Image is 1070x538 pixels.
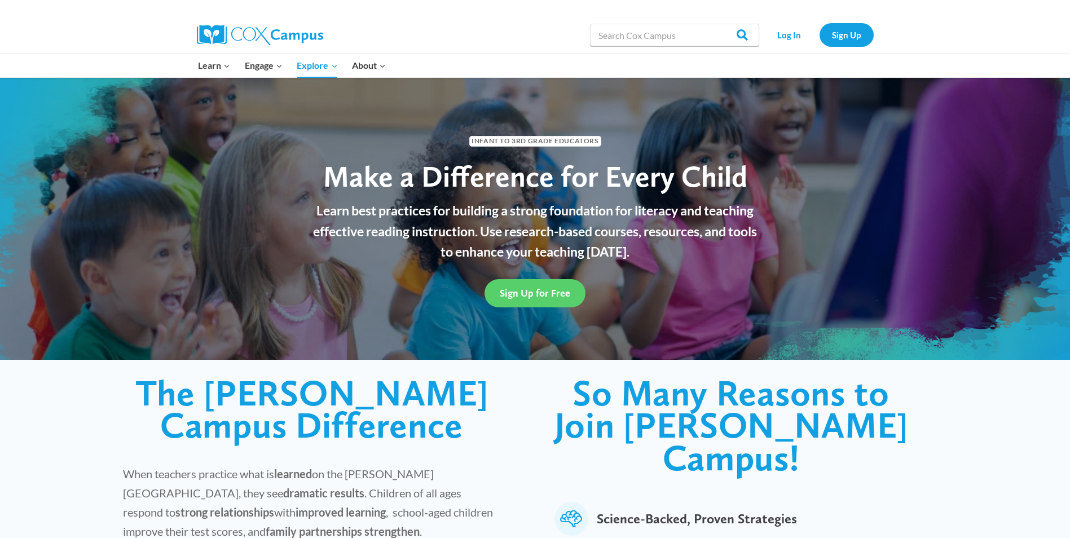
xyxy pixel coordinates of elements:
span: Learn [198,58,230,73]
span: Sign Up for Free [500,287,570,299]
input: Search Cox Campus [590,24,759,46]
a: Sign Up [820,23,874,46]
nav: Secondary Navigation [765,23,874,46]
strong: improved learning [296,505,386,519]
span: The [PERSON_NAME] Campus Difference [135,371,488,447]
span: Make a Difference for Every Child [323,158,747,194]
img: Cox Campus [197,25,323,45]
span: Explore [297,58,337,73]
span: Engage [245,58,283,73]
a: Log In [765,23,814,46]
strong: family partnerships strengthen [266,524,420,538]
strong: dramatic results [283,486,364,500]
span: Science-Backed, Proven Strategies [597,502,797,536]
span: Infant to 3rd Grade Educators [469,136,601,147]
span: When teachers practice what is on the [PERSON_NAME][GEOGRAPHIC_DATA], they see . Children of all ... [123,467,493,538]
strong: strong relationships [175,505,274,519]
p: Learn best practices for building a strong foundation for literacy and teaching effective reading... [307,200,764,262]
strong: learned [274,467,312,480]
span: About [352,58,386,73]
span: So Many Reasons to Join [PERSON_NAME] Campus! [554,371,908,479]
nav: Primary Navigation [191,54,393,77]
a: Sign Up for Free [485,279,585,307]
